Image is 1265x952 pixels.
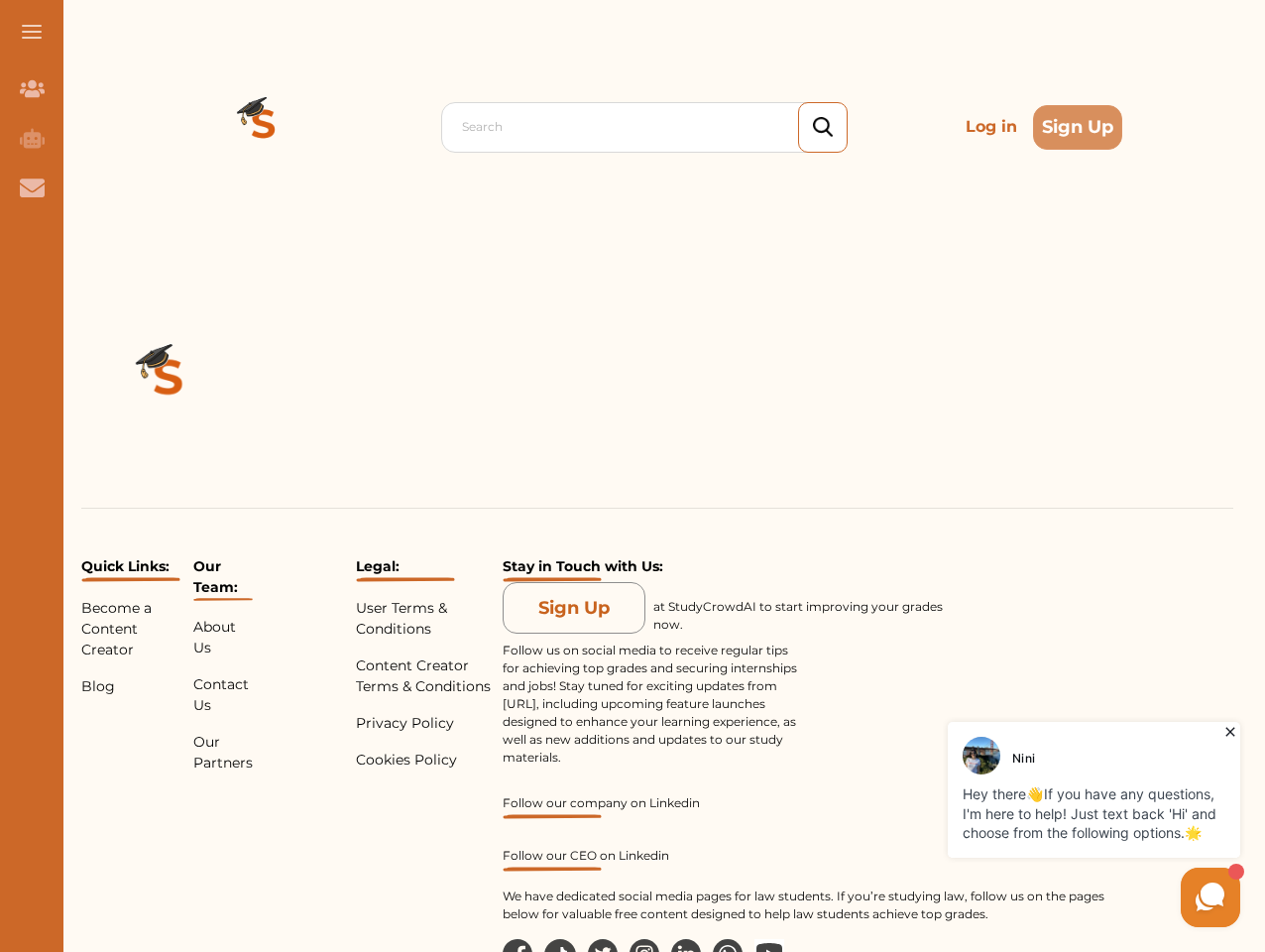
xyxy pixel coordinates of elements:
p: Log in [958,107,1025,147]
iframe: HelpCrunch [789,717,1245,932]
button: Sign Up [1033,105,1122,150]
img: Under [193,598,253,601]
p: Become a Content Creator [81,598,185,660]
button: Sign Up [503,582,645,634]
img: Logo [81,294,256,468]
p: Content Creator Terms & Conditions [356,655,496,697]
p: Contact Us [193,674,253,716]
p: User Terms & Conditions [356,598,496,640]
img: search_icon [813,117,833,138]
p: Blog [81,676,185,697]
a: [URL] [503,696,536,711]
p: Legal: [356,556,496,582]
img: Under [356,577,455,582]
p: We have dedicated social media pages for law students. If you’re studying law, follow us on the p... [503,888,1106,923]
img: Logo [192,56,335,198]
p: Follow us on social media to receive regular tips for achieving top grades and securing internshi... [503,642,800,767]
p: Quick Links: [81,556,185,582]
p: Stay in Touch with Us: [503,556,1106,582]
img: Under [503,867,602,872]
img: Under [503,814,602,819]
p: Our Team: [193,556,253,601]
img: Under [81,577,180,582]
img: Under [503,577,602,582]
p: at StudyCrowdAI to start improving your grades now. [653,598,951,634]
p: Privacy Policy [356,713,496,734]
p: Our Partners [193,732,253,773]
p: About Us [193,617,253,658]
p: Cookies Policy [356,750,496,771]
iframe: Reviews Badge Modern Widget [1114,556,1233,561]
a: Follow our company on Linkedin [503,795,1106,819]
a: Follow our CEO on Linkedin [503,848,1106,872]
